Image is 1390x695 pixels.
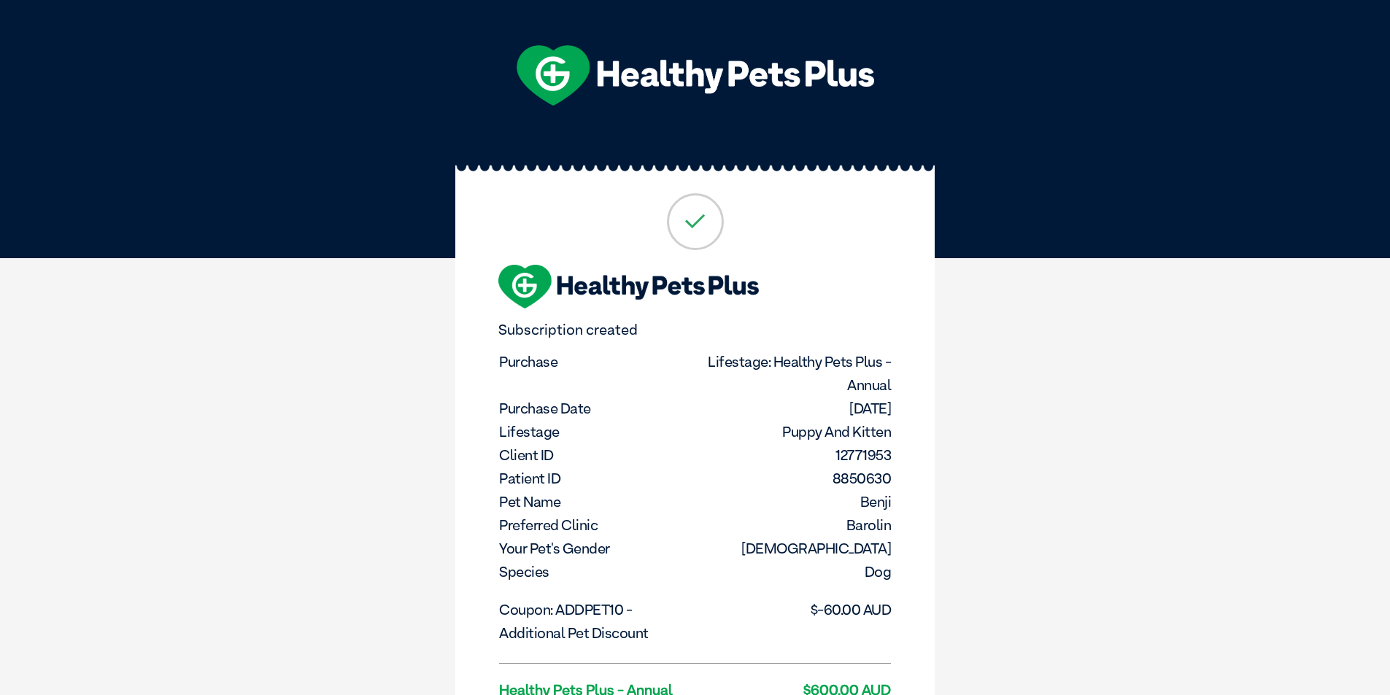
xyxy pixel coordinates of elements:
[499,420,694,443] dt: Lifestage
[697,560,892,583] dd: Dog
[499,490,694,513] dt: Pet Name
[499,467,694,490] dt: Patient ID
[499,598,694,645] dt: Coupon: ADDPET10 - Additional pet discount
[499,350,694,373] dt: Purchase
[498,322,892,338] p: Subscription created
[697,420,892,443] dd: Puppy and Kitten
[697,490,892,513] dd: Benji
[499,560,694,583] dt: Species
[697,513,892,537] dd: Barolin
[517,45,874,106] img: hpp-logo-landscape-green-white.png
[499,397,694,420] dt: Purchase Date
[697,537,892,560] dd: [DEMOGRAPHIC_DATA]
[499,443,694,467] dt: Client ID
[697,467,892,490] dd: 8850630
[498,265,759,308] img: hpp-logo
[697,350,892,397] dd: Lifestage: Healthy Pets Plus - Annual
[499,537,694,560] dt: Your pet's gender
[697,443,892,467] dd: 12771953
[697,598,892,621] dd: $-60.00 AUD
[697,397,892,420] dd: [DATE]
[499,513,694,537] dt: Preferred Clinic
